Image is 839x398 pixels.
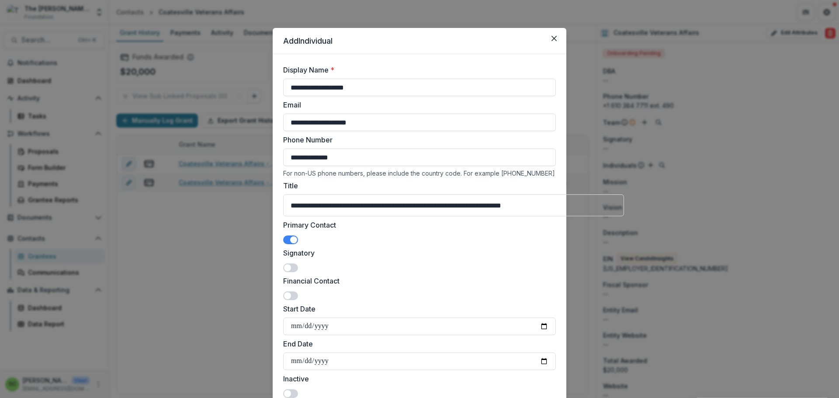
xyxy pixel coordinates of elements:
[283,276,551,286] label: Financial Contact
[283,180,551,191] label: Title
[283,65,551,75] label: Display Name
[283,374,551,384] label: Inactive
[283,100,551,110] label: Email
[283,248,551,258] label: Signatory
[547,31,561,45] button: Close
[283,220,551,230] label: Primary Contact
[273,28,566,54] header: Add Individual
[283,170,556,177] div: For non-US phone numbers, please include the country code. For example [PHONE_NUMBER]
[283,304,551,314] label: Start Date
[283,135,551,145] label: Phone Number
[283,339,551,349] label: End Date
